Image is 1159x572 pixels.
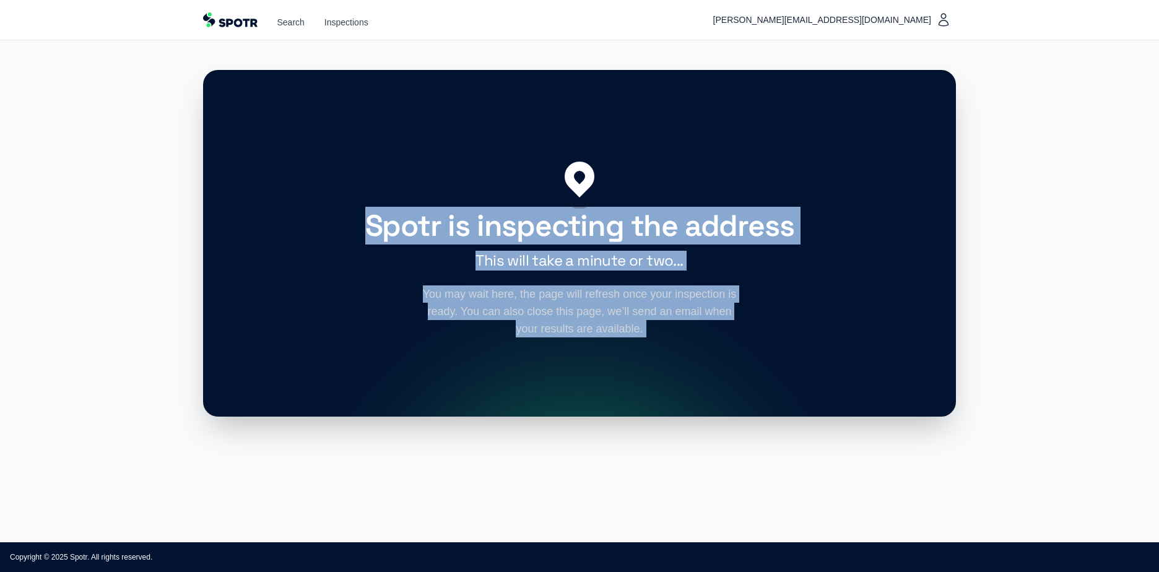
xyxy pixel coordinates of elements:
button: [PERSON_NAME][EMAIL_ADDRESS][DOMAIN_NAME] [708,7,956,32]
h2: Spotr is inspecting the address [342,211,817,241]
a: Search [277,16,305,28]
a: Inspections [324,16,368,28]
p: You may wait here, the page will refresh once your inspection is ready. You can also close this p... [421,285,738,337]
h3: This will take a minute or two... [342,251,817,271]
span: [PERSON_NAME][EMAIL_ADDRESS][DOMAIN_NAME] [713,12,936,27]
